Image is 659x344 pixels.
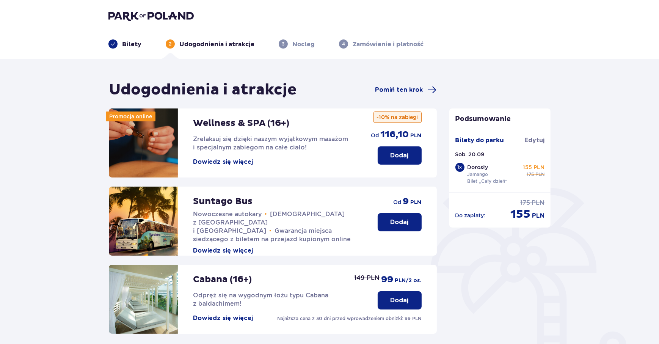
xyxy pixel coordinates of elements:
[527,171,534,178] p: 175
[532,199,544,207] p: PLN
[193,196,253,207] p: Suntago Bus
[535,171,544,178] p: PLN
[391,151,409,160] p: Dodaj
[411,132,422,140] p: PLN
[381,274,394,285] p: 99
[109,265,178,334] img: attraction
[355,274,380,282] p: 149 PLN
[532,212,544,220] p: PLN
[375,85,437,94] a: Pomiń ten krok
[455,151,485,158] p: Sob. 20.09
[193,292,328,307] span: Odpręż się na wygodnym łożu typu Cabana z baldachimem!
[193,158,253,166] button: Dowiedz się więcej
[449,115,551,124] p: Podsumowanie
[353,40,424,49] p: Zamówienie i płatność
[193,247,253,255] button: Dowiedz się więcej
[269,227,271,235] span: •
[411,199,422,206] p: PLN
[265,210,267,218] span: •
[109,80,297,99] h1: Udogodnienia i atrakcje
[378,146,422,165] button: Dodaj
[109,187,178,256] img: attraction
[278,315,422,322] p: Najniższa cena z 30 dni przed wprowadzeniem obniżki: 99 PLN
[193,210,262,218] span: Nowoczesne autokary
[292,40,315,49] p: Nocleg
[391,296,409,305] p: Dodaj
[455,163,464,172] div: 1 x
[394,198,402,206] p: od
[282,41,285,47] p: 3
[106,112,155,121] div: Promocja online
[524,136,544,145] a: Edytuj
[378,213,422,231] button: Dodaj
[122,40,141,49] p: Bilety
[193,210,345,234] span: [DEMOGRAPHIC_DATA] z [GEOGRAPHIC_DATA] i [GEOGRAPHIC_DATA]
[403,196,409,207] p: 9
[193,274,252,285] p: Cabana (16+)
[468,178,507,185] p: Bilet „Cały dzień”
[455,212,486,219] p: Do zapłaty :
[193,135,348,151] span: Zrelaksuj się dzięki naszym wyjątkowym masażom i specjalnym zabiegom na całe ciało!
[520,199,530,207] p: 175
[381,129,409,140] p: 116,10
[455,136,504,145] p: Bilety do parku
[179,40,254,49] p: Udogodnienia i atrakcje
[342,41,345,47] p: 4
[378,291,422,309] button: Dodaj
[523,163,544,171] p: 155 PLN
[373,112,422,123] p: -10% na zabiegi
[169,41,172,47] p: 2
[468,163,488,171] p: Dorosły
[193,118,289,129] p: Wellness & SPA (16+)
[391,218,409,226] p: Dodaj
[375,86,423,94] span: Pomiń ten krok
[371,132,379,139] p: od
[109,108,178,177] img: attraction
[108,11,194,21] img: Park of Poland logo
[510,207,530,221] p: 155
[395,277,422,284] p: PLN /2 os.
[468,171,488,178] p: Jamango
[193,314,253,322] button: Dowiedz się więcej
